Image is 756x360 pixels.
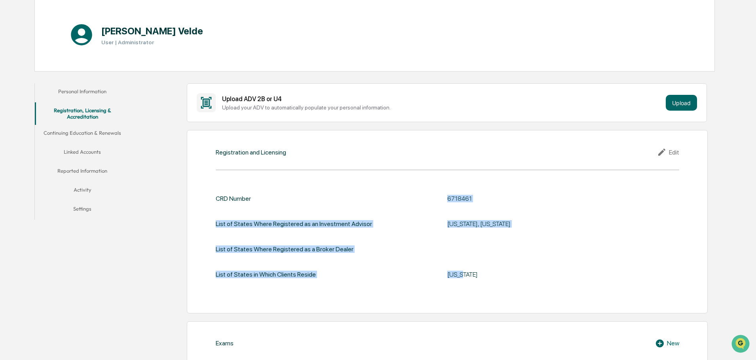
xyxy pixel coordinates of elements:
img: 6558925923028_b42adfe598fdc8269267_72.jpg [17,60,31,75]
span: Preclearance [16,140,51,148]
button: Continuing Education & Renewals [35,125,130,144]
button: Reported Information [35,163,130,182]
iframe: Open customer support [731,334,752,355]
div: [US_STATE] [447,271,645,278]
div: 🖐️ [8,141,14,147]
h3: User | Administrator [101,39,203,45]
p: How can we help? [8,17,144,29]
button: Activity [35,182,130,201]
button: Personal Information [35,83,130,102]
div: List of States in Which Clients Reside [216,266,316,283]
div: 🔎 [8,156,14,162]
span: Pylon [79,175,96,181]
img: Chandler - Maia Wealth [8,100,21,113]
span: Data Lookup [16,155,50,163]
span: Attestations [65,140,98,148]
button: Upload [666,95,697,111]
button: Registration, Licensing & Accreditation [35,102,130,125]
img: 1746055101610-c473b297-6a78-478c-a979-82029cc54cd1 [8,60,22,75]
a: 🔎Data Lookup [5,152,53,166]
div: Exams [216,339,234,347]
button: Start new chat [135,63,144,72]
button: Settings [35,201,130,220]
div: List of States Where Registered as a Broker Dealer [216,245,353,253]
a: Powered byPylon [56,174,96,181]
div: Edit [657,147,679,157]
div: Upload ADV 2B or U4 [222,95,663,103]
div: Registration and Licensing [216,149,286,156]
div: New [655,339,679,348]
span: • [84,107,86,114]
div: Start new chat [36,60,130,68]
div: CRD Number [216,195,251,202]
span: [PERSON_NAME] Wealth [25,107,82,114]
div: secondary tabs example [35,83,130,220]
div: We're available if you need us! [36,68,109,75]
a: 🖐️Preclearance [5,137,54,151]
div: [US_STATE], [US_STATE] [447,220,645,228]
a: 🗄️Attestations [54,137,101,151]
div: List of States Where Registered as an Investment Advisor [216,215,372,233]
div: 6718461 [447,195,645,202]
div: 🗄️ [57,141,64,147]
span: [DATE] [88,107,104,114]
h1: [PERSON_NAME] Velde [101,25,203,37]
button: Linked Accounts [35,144,130,163]
button: See all [123,86,144,96]
div: Upload your ADV to automatically populate your personal information. [222,104,663,111]
div: Past conversations [8,88,53,94]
